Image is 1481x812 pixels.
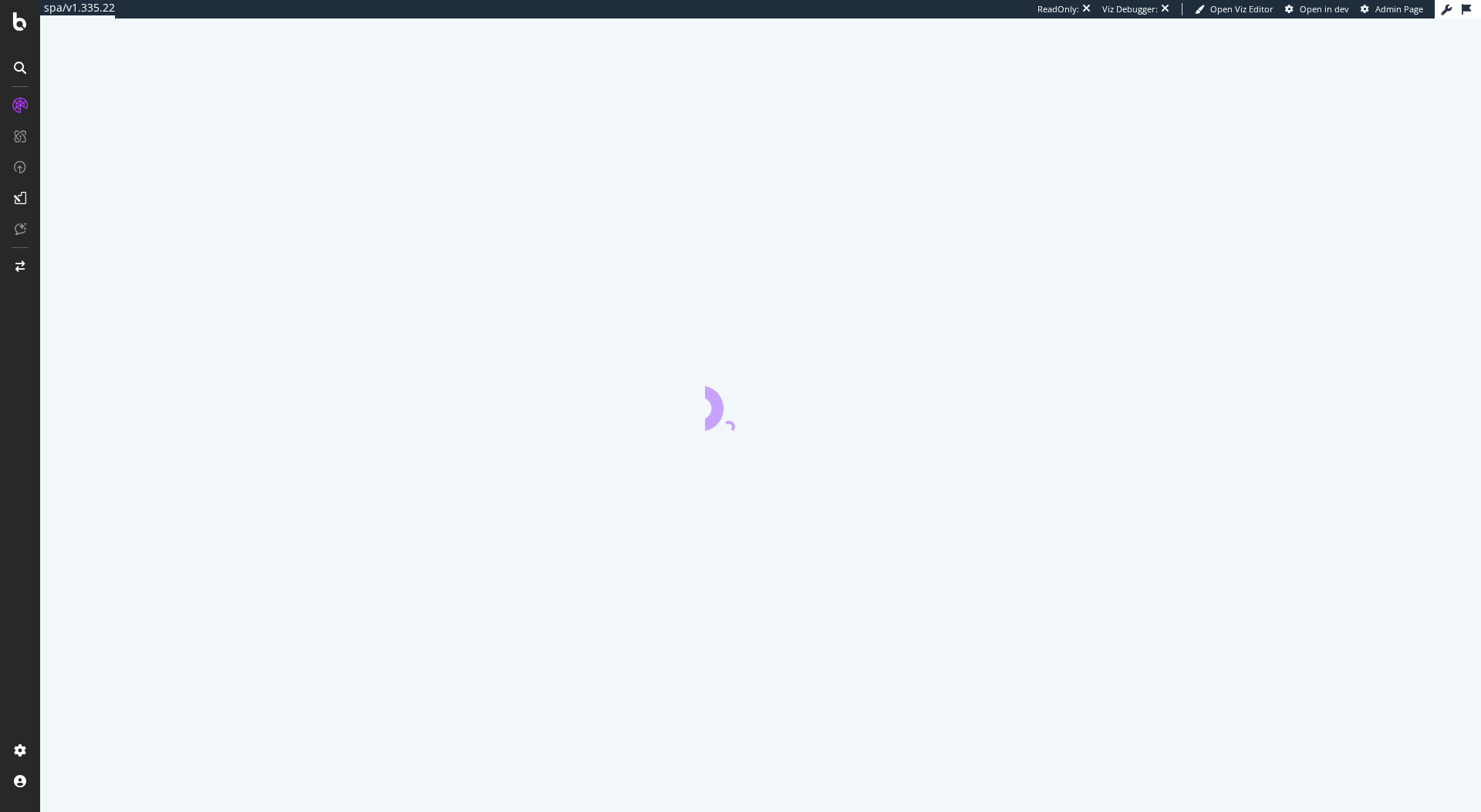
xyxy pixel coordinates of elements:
[1285,3,1349,15] a: Open in dev
[1102,3,1158,15] div: Viz Debugger:
[1361,3,1423,15] a: Admin Page
[1300,3,1349,15] span: Open in dev
[1210,3,1274,15] span: Open Viz Editor
[1375,3,1423,15] span: Admin Page
[1195,3,1274,15] a: Open Viz Editor
[705,375,816,431] div: animation
[1037,3,1079,15] div: ReadOnly:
